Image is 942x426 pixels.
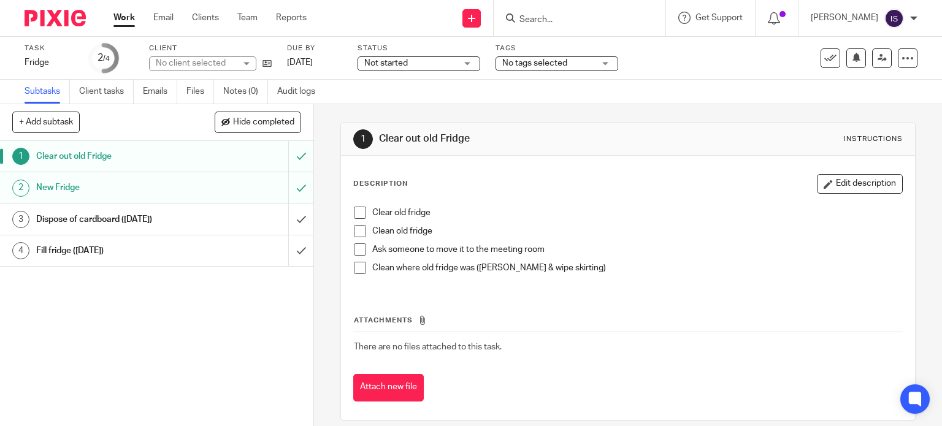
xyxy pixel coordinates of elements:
[496,44,618,53] label: Tags
[233,118,294,127] span: Hide completed
[354,317,413,324] span: Attachments
[25,44,74,53] label: Task
[103,55,110,62] small: /4
[186,80,214,104] a: Files
[287,44,342,53] label: Due by
[79,80,134,104] a: Client tasks
[36,242,196,260] h1: Fill fridge ([DATE])
[372,225,903,237] p: Clean old fridge
[237,12,258,24] a: Team
[353,129,373,149] div: 1
[25,10,86,26] img: Pixie
[12,211,29,228] div: 3
[372,262,903,274] p: Clean where old fridge was ([PERSON_NAME] & wipe skirting)
[192,12,219,24] a: Clients
[353,374,424,401] button: Attach new file
[12,242,29,259] div: 4
[372,207,903,219] p: Clear old fridge
[372,243,903,256] p: Ask someone to move it to the meeting room
[12,112,80,132] button: + Add subtask
[379,132,654,145] h1: Clear out old Fridge
[36,210,196,229] h1: Dispose of cardboard ([DATE])
[12,180,29,197] div: 2
[695,13,743,22] span: Get Support
[844,134,903,144] div: Instructions
[149,44,272,53] label: Client
[364,59,408,67] span: Not started
[12,148,29,165] div: 1
[502,59,567,67] span: No tags selected
[277,80,324,104] a: Audit logs
[215,112,301,132] button: Hide completed
[153,12,174,24] a: Email
[25,56,74,69] div: Fridge
[884,9,904,28] img: svg%3E
[817,174,903,194] button: Edit description
[223,80,268,104] a: Notes (0)
[36,178,196,197] h1: New Fridge
[98,51,110,65] div: 2
[811,12,878,24] p: [PERSON_NAME]
[25,80,70,104] a: Subtasks
[36,147,196,165] h1: Clear out old Fridge
[354,343,502,351] span: There are no files attached to this task.
[358,44,480,53] label: Status
[113,12,135,24] a: Work
[353,179,408,189] p: Description
[276,12,307,24] a: Reports
[518,15,629,26] input: Search
[156,57,235,69] div: No client selected
[287,58,313,67] span: [DATE]
[143,80,177,104] a: Emails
